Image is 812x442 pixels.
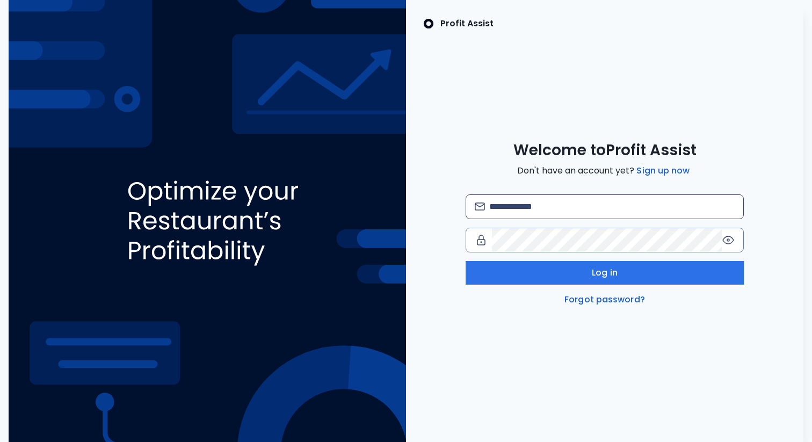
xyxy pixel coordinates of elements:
span: Don't have an account yet? [517,164,692,177]
button: Log in [466,261,744,285]
img: SpotOn Logo [423,17,434,30]
span: Log in [592,266,618,279]
span: Welcome to Profit Assist [513,141,697,160]
a: Forgot password? [562,293,647,306]
a: Sign up now [634,164,692,177]
img: email [475,202,485,211]
p: Profit Assist [440,17,494,30]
